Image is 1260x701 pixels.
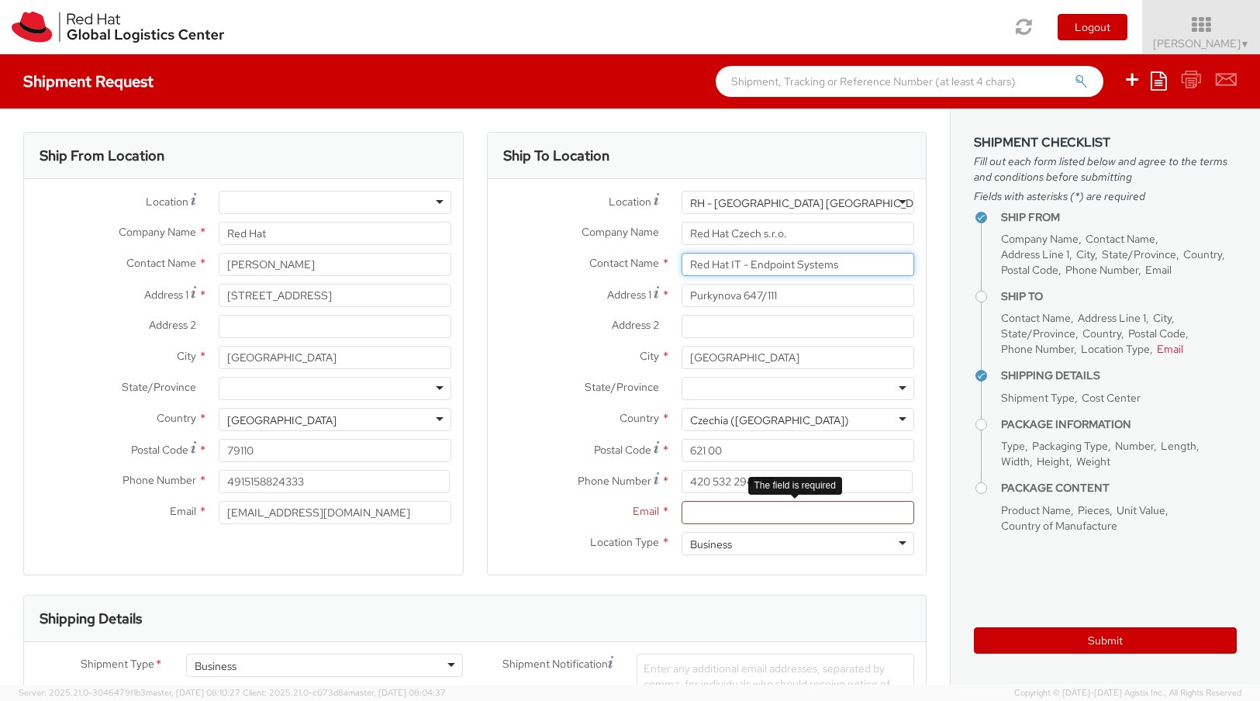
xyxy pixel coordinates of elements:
[690,195,951,211] div: RH - [GEOGRAPHIC_DATA] [GEOGRAPHIC_DATA] - B
[1153,36,1250,50] span: [PERSON_NAME]
[1001,342,1074,356] span: Phone Number
[146,195,188,209] span: Location
[589,256,659,270] span: Contact Name
[195,658,236,674] div: Business
[119,225,196,239] span: Company Name
[1014,687,1241,699] span: Copyright © [DATE]-[DATE] Agistix Inc., All Rights Reserved
[122,380,196,394] span: State/Province
[594,443,651,457] span: Postal Code
[1001,247,1069,261] span: Address Line 1
[123,473,196,487] span: Phone Number
[609,195,651,209] span: Location
[1157,342,1183,356] span: Email
[1128,326,1186,340] span: Postal Code
[1001,370,1237,382] h4: Shipping Details
[1145,263,1172,277] span: Email
[19,687,240,698] span: Server: 2025.21.0-3046479f1b3
[612,318,659,332] span: Address 2
[1001,454,1030,468] span: Width
[1082,391,1141,405] span: Cost Center
[1086,232,1155,246] span: Contact Name
[131,443,188,457] span: Postal Code
[1102,247,1176,261] span: State/Province
[1081,342,1150,356] span: Location Type
[607,288,651,302] span: Address 1
[585,380,659,394] span: State/Province
[1001,326,1075,340] span: State/Province
[1153,311,1172,325] span: City
[1001,263,1058,277] span: Postal Code
[1001,232,1079,246] span: Company Name
[748,477,842,495] div: The field is required
[1032,439,1108,453] span: Packaging Type
[227,413,337,428] div: [GEOGRAPHIC_DATA]
[640,349,659,363] span: City
[243,687,446,698] span: Client: 2025.21.0-c073d8a
[582,225,659,239] span: Company Name
[1001,482,1237,494] h4: Package Content
[1161,439,1196,453] span: Length
[126,256,196,270] span: Contact Name
[590,535,659,549] span: Location Type
[620,411,659,425] span: Country
[1078,503,1110,517] span: Pieces
[1001,519,1117,533] span: Country of Manufacture
[1065,263,1138,277] span: Phone Number
[974,154,1237,185] span: Fill out each form listed below and agree to the terms and conditions before submitting
[1183,247,1222,261] span: Country
[1078,311,1146,325] span: Address Line 1
[1117,503,1165,517] span: Unit Value
[1001,391,1075,405] span: Shipment Type
[1076,454,1110,468] span: Weight
[348,687,446,698] span: master, [DATE] 08:04:37
[40,611,142,627] h3: Shipping Details
[1037,454,1069,468] span: Height
[149,318,196,332] span: Address 2
[1001,311,1071,325] span: Contact Name
[12,12,224,43] img: rh-logistics-00dfa346123c4ec078e1.svg
[1001,212,1237,223] h4: Ship From
[974,188,1237,204] span: Fields with asterisks (*) are required
[170,504,196,518] span: Email
[1001,503,1071,517] span: Product Name
[1001,439,1025,453] span: Type
[23,73,154,90] h4: Shipment Request
[81,656,154,674] span: Shipment Type
[716,66,1103,97] input: Shipment, Tracking or Reference Number (at least 4 chars)
[1001,291,1237,302] h4: Ship To
[503,148,609,164] h3: Ship To Location
[40,148,164,164] h3: Ship From Location
[502,656,608,672] span: Shipment Notification
[578,474,651,488] span: Phone Number
[690,413,849,428] div: Czechia ([GEOGRAPHIC_DATA])
[633,504,659,518] span: Email
[1001,419,1237,430] h4: Package Information
[146,687,240,698] span: master, [DATE] 08:10:27
[1115,439,1154,453] span: Number
[1076,247,1095,261] span: City
[1058,14,1127,40] button: Logout
[157,411,196,425] span: Country
[1241,38,1250,50] span: ▼
[144,288,188,302] span: Address 1
[974,627,1237,654] button: Submit
[177,349,196,363] span: City
[690,537,732,552] div: Business
[1082,326,1121,340] span: Country
[974,136,1237,150] h3: Shipment Checklist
